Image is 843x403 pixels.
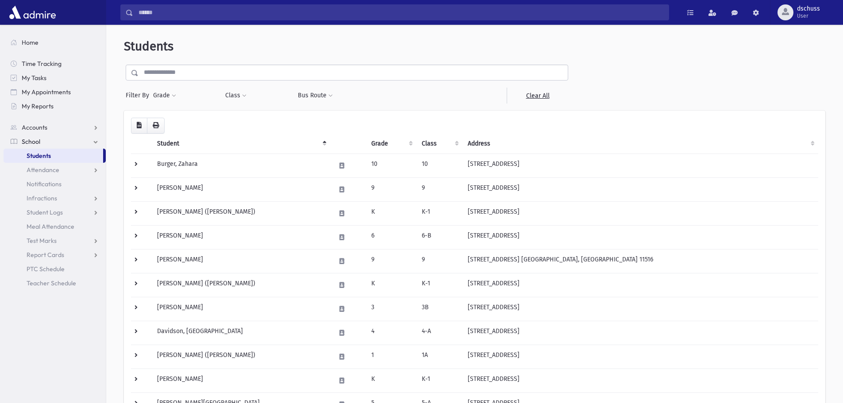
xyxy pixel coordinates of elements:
a: Attendance [4,163,106,177]
td: [STREET_ADDRESS] [GEOGRAPHIC_DATA], [GEOGRAPHIC_DATA] 11516 [462,249,818,273]
a: Report Cards [4,248,106,262]
td: 1 [366,345,416,368]
span: Attendance [27,166,59,174]
td: [PERSON_NAME] [152,225,330,249]
span: Time Tracking [22,60,62,68]
td: 6-B [416,225,462,249]
a: Notifications [4,177,106,191]
span: Report Cards [27,251,64,259]
td: K-1 [416,368,462,392]
span: Accounts [22,123,47,131]
span: My Reports [22,102,54,110]
td: [STREET_ADDRESS] [462,368,818,392]
span: PTC Schedule [27,265,65,273]
td: [PERSON_NAME] [152,368,330,392]
td: 9 [366,177,416,201]
a: Teacher Schedule [4,276,106,290]
a: Students [4,149,103,163]
span: Student Logs [27,208,63,216]
td: [STREET_ADDRESS] [462,345,818,368]
span: My Appointments [22,88,71,96]
td: K-1 [416,273,462,297]
td: K [366,273,416,297]
td: 9 [416,249,462,273]
button: CSV [131,118,147,134]
td: K [366,201,416,225]
span: dschuss [797,5,820,12]
td: [STREET_ADDRESS] [462,273,818,297]
span: Teacher Schedule [27,279,76,287]
span: Home [22,38,38,46]
td: 3B [416,297,462,321]
a: My Tasks [4,71,106,85]
td: K-1 [416,201,462,225]
td: Davidson, [GEOGRAPHIC_DATA] [152,321,330,345]
span: Infractions [27,194,57,202]
td: [PERSON_NAME] [152,297,330,321]
td: 10 [416,154,462,177]
a: Test Marks [4,234,106,248]
span: School [22,138,40,146]
td: 4 [366,321,416,345]
button: Class [225,88,247,104]
a: My Reports [4,99,106,113]
th: Class: activate to sort column ascending [416,134,462,154]
td: [PERSON_NAME] ([PERSON_NAME]) [152,201,330,225]
td: K [366,368,416,392]
td: [PERSON_NAME] [152,249,330,273]
th: Grade: activate to sort column ascending [366,134,416,154]
a: Infractions [4,191,106,205]
button: Bus Route [297,88,333,104]
a: Accounts [4,120,106,134]
td: 9 [416,177,462,201]
span: My Tasks [22,74,46,82]
button: Grade [153,88,177,104]
a: School [4,134,106,149]
td: 10 [366,154,416,177]
span: Test Marks [27,237,57,245]
td: Burger, Zahara [152,154,330,177]
span: Students [124,39,173,54]
th: Address: activate to sort column ascending [462,134,818,154]
a: My Appointments [4,85,106,99]
span: User [797,12,820,19]
button: Print [147,118,165,134]
td: [PERSON_NAME] ([PERSON_NAME]) [152,273,330,297]
a: Student Logs [4,205,106,219]
a: Clear All [507,88,568,104]
a: Home [4,35,106,50]
a: Time Tracking [4,57,106,71]
a: PTC Schedule [4,262,106,276]
td: [STREET_ADDRESS] [462,225,818,249]
span: Students [27,152,51,160]
input: Search [133,4,669,20]
span: Notifications [27,180,62,188]
th: Student: activate to sort column descending [152,134,330,154]
td: 1A [416,345,462,368]
td: 3 [366,297,416,321]
td: [PERSON_NAME] [152,177,330,201]
span: Meal Attendance [27,223,74,230]
td: 9 [366,249,416,273]
td: [STREET_ADDRESS] [462,201,818,225]
td: [STREET_ADDRESS] [462,321,818,345]
span: Filter By [126,91,153,100]
td: 6 [366,225,416,249]
img: AdmirePro [7,4,58,21]
td: 4-A [416,321,462,345]
td: [STREET_ADDRESS] [462,177,818,201]
td: [PERSON_NAME] ([PERSON_NAME]) [152,345,330,368]
td: [STREET_ADDRESS] [462,297,818,321]
a: Meal Attendance [4,219,106,234]
td: [STREET_ADDRESS] [462,154,818,177]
